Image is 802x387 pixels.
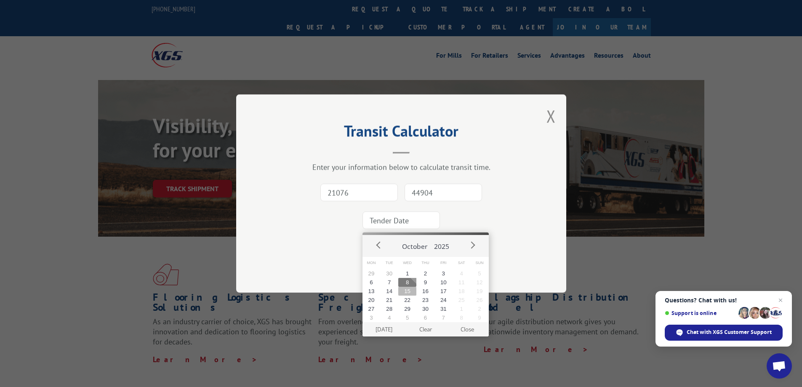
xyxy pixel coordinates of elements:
button: Clear [405,322,446,336]
button: 6 [416,313,434,322]
button: 29 [398,304,416,313]
button: 1 [453,304,471,313]
button: 3 [362,313,381,322]
button: 9 [471,313,489,322]
button: 29 [362,269,381,278]
button: 2025 [431,235,453,254]
button: 18 [453,287,471,296]
button: Next [466,239,479,251]
button: 4 [380,313,398,322]
button: 6 [362,278,381,287]
div: Chat with XGS Customer Support [665,325,783,341]
button: 5 [398,313,416,322]
button: 2 [416,269,434,278]
button: 2 [471,304,489,313]
span: Tue [380,257,398,269]
button: 4 [453,269,471,278]
div: Enter your information below to calculate transit time. [278,162,524,172]
button: 13 [362,287,381,296]
button: 9 [416,278,434,287]
button: October [399,235,431,254]
button: 14 [380,287,398,296]
button: 7 [380,278,398,287]
button: 17 [434,287,453,296]
button: 31 [434,304,453,313]
input: Origin Zip [320,184,398,201]
button: 8 [453,313,471,322]
button: 1 [398,269,416,278]
span: Questions? Chat with us! [665,297,783,304]
input: Tender Date [362,211,440,229]
span: Close chat [775,295,786,305]
button: 26 [471,296,489,304]
span: Thu [416,257,434,269]
span: Mon [362,257,381,269]
button: 27 [362,304,381,313]
button: 22 [398,296,416,304]
div: Open chat [767,353,792,379]
button: [DATE] [363,322,405,336]
button: 12 [471,278,489,287]
button: 23 [416,296,434,304]
span: Fri [434,257,453,269]
button: 30 [416,304,434,313]
span: Wed [398,257,416,269]
span: Sun [471,257,489,269]
button: 10 [434,278,453,287]
span: Support is online [665,310,735,316]
button: 5 [471,269,489,278]
h2: Transit Calculator [278,125,524,141]
button: 30 [380,269,398,278]
span: Chat with XGS Customer Support [687,328,772,336]
button: Close [446,322,488,336]
button: 7 [434,313,453,322]
button: 20 [362,296,381,304]
button: 15 [398,287,416,296]
button: 28 [380,304,398,313]
button: 21 [380,296,398,304]
button: 24 [434,296,453,304]
span: Sat [453,257,471,269]
button: 19 [471,287,489,296]
button: 11 [453,278,471,287]
button: Close modal [546,105,556,127]
button: 16 [416,287,434,296]
button: Prev [373,239,385,251]
input: Dest. Zip [405,184,482,201]
button: 8 [398,278,416,287]
button: 3 [434,269,453,278]
button: 25 [453,296,471,304]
